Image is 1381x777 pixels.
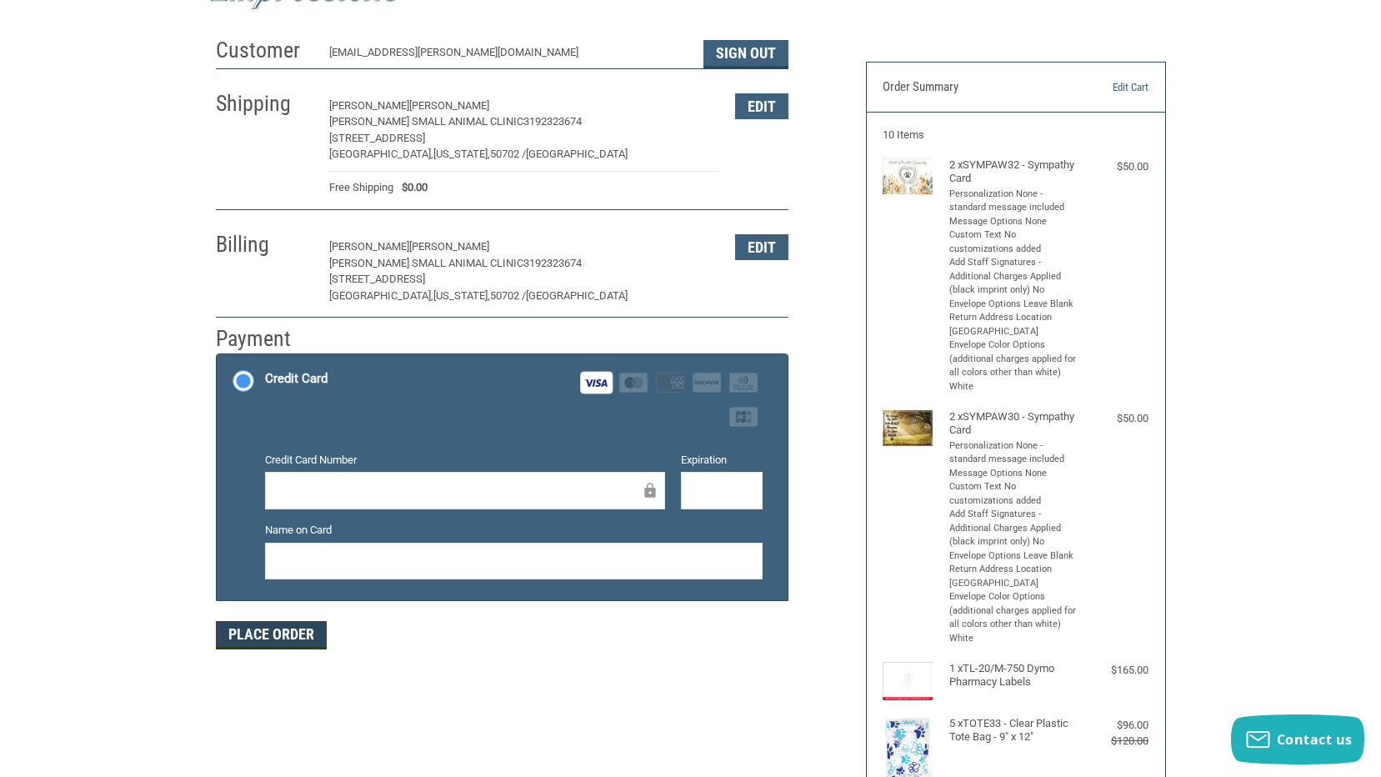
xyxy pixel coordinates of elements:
li: Personalization None - standard message included [949,188,1078,215]
button: Edit [735,234,788,260]
h3: Order Summary [883,79,1063,96]
li: Return Address Location [GEOGRAPHIC_DATA] [949,311,1078,338]
div: Credit Card [265,365,328,393]
button: Sign Out [703,40,788,68]
span: [GEOGRAPHIC_DATA] [526,289,628,302]
span: Contact us [1277,730,1353,749]
li: Envelope Options Leave Blank [949,549,1078,564]
div: $165.00 [1082,662,1148,679]
li: Envelope Color Options (additional charges applied for all colors other than white) White [949,338,1078,394]
span: [STREET_ADDRESS] [329,273,425,285]
li: Add Staff Signatures - Additional Charges Applied (black imprint only) No [949,256,1078,298]
span: Free Shipping [329,179,393,196]
h2: Billing [216,231,313,258]
label: Name on Card [265,522,763,539]
span: 3192323674 [523,257,582,269]
button: Edit [735,93,788,119]
li: Return Address Location [GEOGRAPHIC_DATA] [949,563,1078,590]
span: 50702 / [490,148,526,160]
h4: 5 x TOTE33 - Clear Plastic Tote Bag - 9" x 12" [949,717,1078,744]
li: Message Options None [949,215,1078,229]
li: Message Options None [949,467,1078,481]
span: 50702 / [490,289,526,302]
span: [GEOGRAPHIC_DATA] [526,148,628,160]
span: [STREET_ADDRESS] [329,132,425,144]
label: Credit Card Number [265,452,665,469]
div: $50.00 [1082,158,1148,175]
li: Envelope Options Leave Blank [949,298,1078,312]
div: $120.00 [1082,733,1148,749]
h4: 1 x TL-20/M-750 Dymo Pharmacy Labels [949,662,1078,689]
a: Edit Cart [1063,79,1148,96]
span: [GEOGRAPHIC_DATA], [329,148,433,160]
li: Custom Text No customizations added [949,228,1078,256]
span: $0.00 [393,179,428,196]
button: Contact us [1231,714,1364,764]
h2: Payment [216,325,313,353]
span: [PERSON_NAME] Small Animal Clinic [329,257,523,269]
span: [PERSON_NAME] [329,99,409,112]
span: [PERSON_NAME] [409,240,489,253]
div: [EMAIL_ADDRESS][PERSON_NAME][DOMAIN_NAME] [329,44,687,68]
h2: Shipping [216,90,313,118]
li: Custom Text No customizations added [949,480,1078,508]
li: Personalization None - standard message included [949,439,1078,467]
span: 3192323674 [523,115,582,128]
label: Expiration [681,452,763,469]
div: $96.00 [1082,717,1148,734]
span: [PERSON_NAME] [409,99,489,112]
span: [GEOGRAPHIC_DATA], [329,289,433,302]
li: Envelope Color Options (additional charges applied for all colors other than white) White [949,590,1078,645]
span: [US_STATE], [433,289,490,302]
span: [PERSON_NAME] Small Animal Clinic [329,115,523,128]
button: Place Order [216,621,327,649]
span: [PERSON_NAME] [329,240,409,253]
h2: Customer [216,37,313,64]
div: $50.00 [1082,410,1148,427]
span: [US_STATE], [433,148,490,160]
li: Add Staff Signatures - Additional Charges Applied (black imprint only) No [949,508,1078,549]
h4: 2 x SYMPAW30 - Sympathy Card [949,410,1078,438]
h3: 10 Items [883,128,1148,142]
h4: 2 x SYMPAW32 - Sympathy Card [949,158,1078,186]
